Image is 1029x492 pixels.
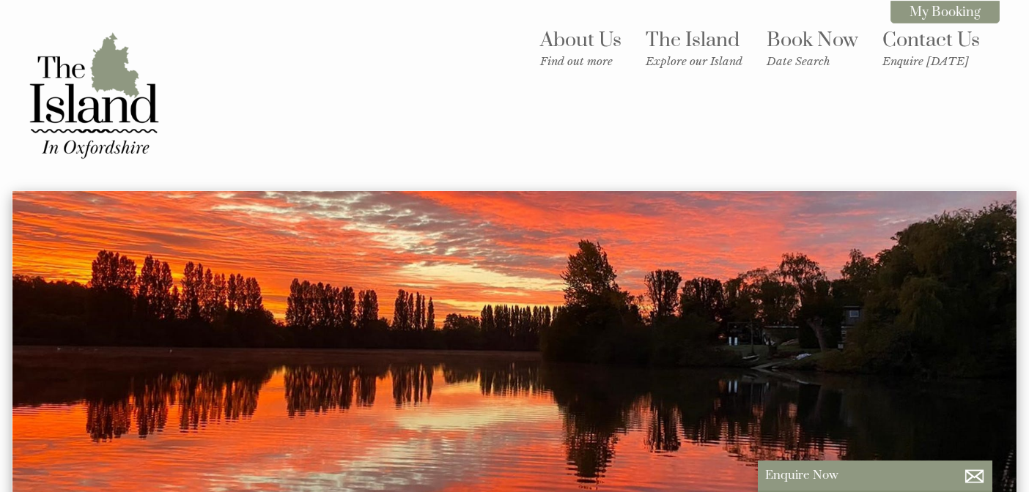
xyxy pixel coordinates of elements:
[540,28,622,68] a: About UsFind out more
[21,22,167,168] img: The Island in Oxfordshire
[882,28,980,68] a: Contact UsEnquire [DATE]
[882,54,980,68] small: Enquire [DATE]
[890,1,1000,23] a: My Booking
[540,54,622,68] small: Find out more
[646,28,742,68] a: The IslandExplore our Island
[767,28,858,68] a: Book NowDate Search
[765,468,985,483] p: Enquire Now
[767,54,858,68] small: Date Search
[646,54,742,68] small: Explore our Island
